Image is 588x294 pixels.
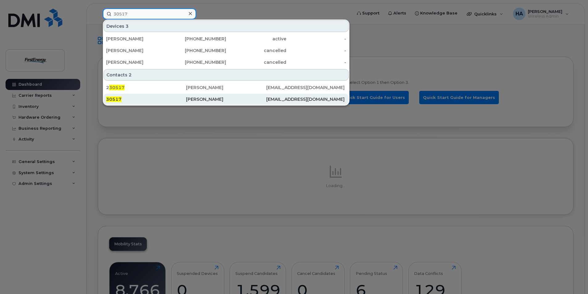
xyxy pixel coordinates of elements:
[226,47,286,54] div: cancelled
[226,36,286,42] div: active
[286,47,346,54] div: -
[166,47,226,54] div: [PHONE_NUMBER]
[104,45,349,56] a: [PERSON_NAME][PHONE_NUMBER]cancelled-
[186,84,266,91] div: [PERSON_NAME]
[286,36,346,42] div: -
[106,59,166,65] div: [PERSON_NAME]
[104,94,349,105] a: 30517[PERSON_NAME][EMAIL_ADDRESS][DOMAIN_NAME]
[104,33,349,44] a: [PERSON_NAME][PHONE_NUMBER]active-
[129,72,132,78] span: 2
[286,59,346,65] div: -
[561,267,583,289] iframe: Messenger Launcher
[186,96,266,102] div: [PERSON_NAME]
[104,69,349,81] div: Contacts
[166,59,226,65] div: [PHONE_NUMBER]
[226,59,286,65] div: cancelled
[106,47,166,54] div: [PERSON_NAME]
[109,85,125,90] span: 30517
[106,96,122,102] span: 30517
[104,57,349,68] a: [PERSON_NAME][PHONE_NUMBER]cancelled-
[266,96,346,102] div: [EMAIL_ADDRESS][DOMAIN_NAME]
[104,82,349,93] a: 230517[PERSON_NAME][EMAIL_ADDRESS][DOMAIN_NAME]
[106,36,166,42] div: [PERSON_NAME]
[106,84,186,91] div: 2
[266,84,346,91] div: [EMAIL_ADDRESS][DOMAIN_NAME]
[104,20,349,32] div: Devices
[126,23,129,29] span: 3
[166,36,226,42] div: [PHONE_NUMBER]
